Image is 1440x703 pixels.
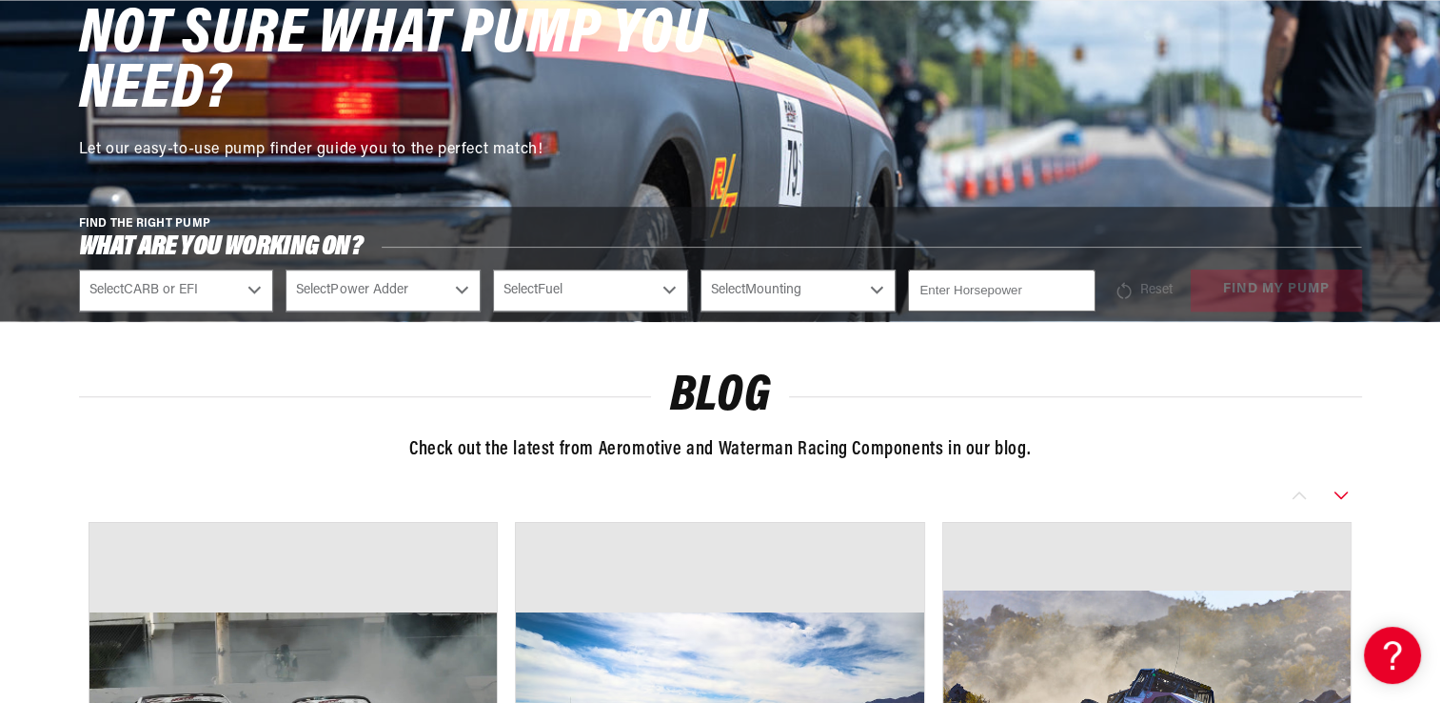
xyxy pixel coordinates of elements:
p: Check out the latest from Aeromotive and Waterman Racing Components in our blog. [79,434,1362,465]
h2: Blog [79,374,1362,419]
select: Power Adder [286,270,481,311]
span: FIND THE RIGHT PUMP [79,218,211,230]
select: CARB or EFI [79,270,274,311]
span: NOT SURE WHAT PUMP YOU NEED? [79,4,707,123]
span: What are you working on? [79,235,364,259]
select: Mounting [700,270,896,311]
button: Slide left [1278,484,1320,507]
button: Slide right [1320,484,1362,507]
select: Fuel [493,270,688,311]
p: Let our easy-to-use pump finder guide you to the perfect match! [79,138,726,163]
input: Enter Horsepower [908,270,1095,311]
